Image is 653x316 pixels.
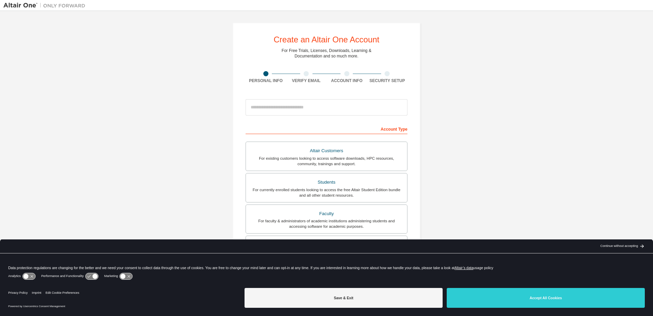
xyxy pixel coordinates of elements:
div: For currently enrolled students looking to access the free Altair Student Edition bundle and all ... [250,187,403,198]
div: Altair Customers [250,146,403,156]
div: Faculty [250,209,403,219]
div: Verify Email [286,78,327,83]
div: Security Setup [367,78,408,83]
div: For existing customers looking to access software downloads, HPC resources, community, trainings ... [250,156,403,167]
div: Create an Altair One Account [274,36,379,44]
div: For faculty & administrators of academic institutions administering students and accessing softwa... [250,218,403,229]
img: Altair One [3,2,89,9]
div: Personal Info [246,78,286,83]
div: Account Type [246,123,407,134]
div: Account Info [326,78,367,83]
div: Students [250,177,403,187]
div: For Free Trials, Licenses, Downloads, Learning & Documentation and so much more. [282,48,372,59]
